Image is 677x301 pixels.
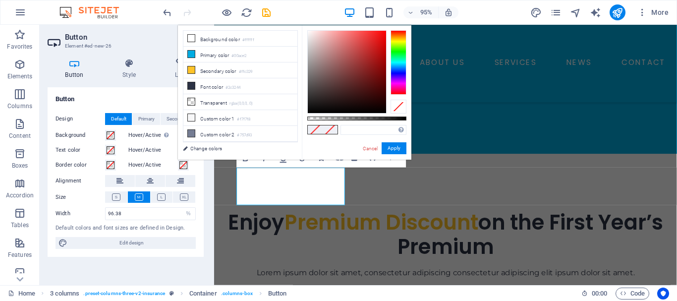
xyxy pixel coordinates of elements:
[56,191,105,203] label: Size
[56,159,105,171] label: Border color
[183,126,297,142] li: Custom color 2
[444,8,453,17] i: On resize automatically adjust zoom level to fit chosen device.
[132,113,160,125] button: Primary
[570,7,581,18] i: Navigator
[657,288,669,300] button: Usercentrics
[178,142,293,155] a: Change colors
[237,132,252,139] small: #757d93
[550,6,562,18] button: pages
[221,6,232,18] button: Click here to leave preview mode and continue editing
[65,33,204,42] h2: Button
[8,288,35,300] a: Click to cancel selection. Double-click to open Pages
[616,288,649,300] button: Code
[221,288,253,300] span: . columns-box
[239,68,253,75] small: #ffc329
[56,237,196,249] button: Edit design
[637,7,669,17] span: More
[56,144,105,156] label: Text color
[610,4,625,20] button: publish
[530,7,542,18] i: Design (Ctrl+Alt+Y)
[183,78,297,94] li: Font color
[57,6,131,18] img: Editor Logo
[128,159,178,171] label: Hover/Active
[161,6,173,18] button: undo
[231,53,246,60] small: #00ace2
[138,113,155,125] span: Primary
[620,288,645,300] span: Code
[530,6,542,18] button: design
[183,94,297,110] li: Transparent
[161,113,195,125] button: Secondary
[592,288,607,300] span: 00 00
[70,237,193,249] span: Edit design
[242,37,254,44] small: #ffffff
[6,191,34,199] p: Accordion
[111,113,126,125] span: Default
[56,175,105,187] label: Alignment
[268,288,287,300] span: Click to select. Double-click to edit
[183,31,297,47] li: Background color
[157,59,204,79] h4: Link
[241,7,252,18] i: Reload page
[362,145,379,152] a: Cancel
[590,7,601,18] i: AI Writer
[167,113,190,125] span: Secondary
[169,291,174,296] i: This element is a customizable preset
[183,62,297,78] li: Secondary color
[240,6,252,18] button: reload
[382,142,406,154] button: Apply
[128,144,178,156] label: Hover/Active
[612,7,623,18] i: Publish
[7,43,32,51] p: Favorites
[7,102,32,110] p: Columns
[570,6,582,18] button: navigator
[260,6,272,18] button: save
[128,129,178,141] label: Hover/Active
[48,87,204,105] h4: Button
[56,113,105,125] label: Design
[48,59,105,79] h4: Button
[308,125,323,134] span: No Color Selected
[183,47,297,62] li: Primary color
[12,162,28,170] p: Boxes
[50,288,287,300] nav: breadcrumb
[56,211,105,216] label: Width
[189,288,217,300] span: Click to select. Double-click to edit
[50,288,80,300] span: Click to select. Double-click to edit
[391,100,406,114] div: Clear Color Selection
[599,290,600,297] span: :
[162,7,173,18] i: Undo: Change width (Ctrl+Z)
[9,132,31,140] p: Content
[7,72,33,80] p: Elements
[550,7,562,18] i: Pages (Ctrl+Alt+S)
[237,116,250,123] small: #f7f7f8
[229,100,253,107] small: rgba(0,0,0,.0)
[183,110,297,126] li: Custom color 1
[590,6,602,18] button: text_generator
[56,224,196,233] div: Default colors and font sizes are defined in Design.
[403,6,439,18] button: 95%
[56,129,105,141] label: Background
[261,7,272,18] i: Save (Ctrl+S)
[581,288,608,300] h6: Session time
[323,125,338,134] span: No Color Selected
[633,4,673,20] button: More
[418,6,434,18] h6: 95%
[83,288,165,300] span: . preset-columns-three-v2-insurance
[11,221,29,229] p: Tables
[65,42,184,51] h3: Element #ed-new-26
[8,251,32,259] p: Features
[105,59,158,79] h4: Style
[226,84,240,91] small: #2c3244
[105,113,132,125] button: Default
